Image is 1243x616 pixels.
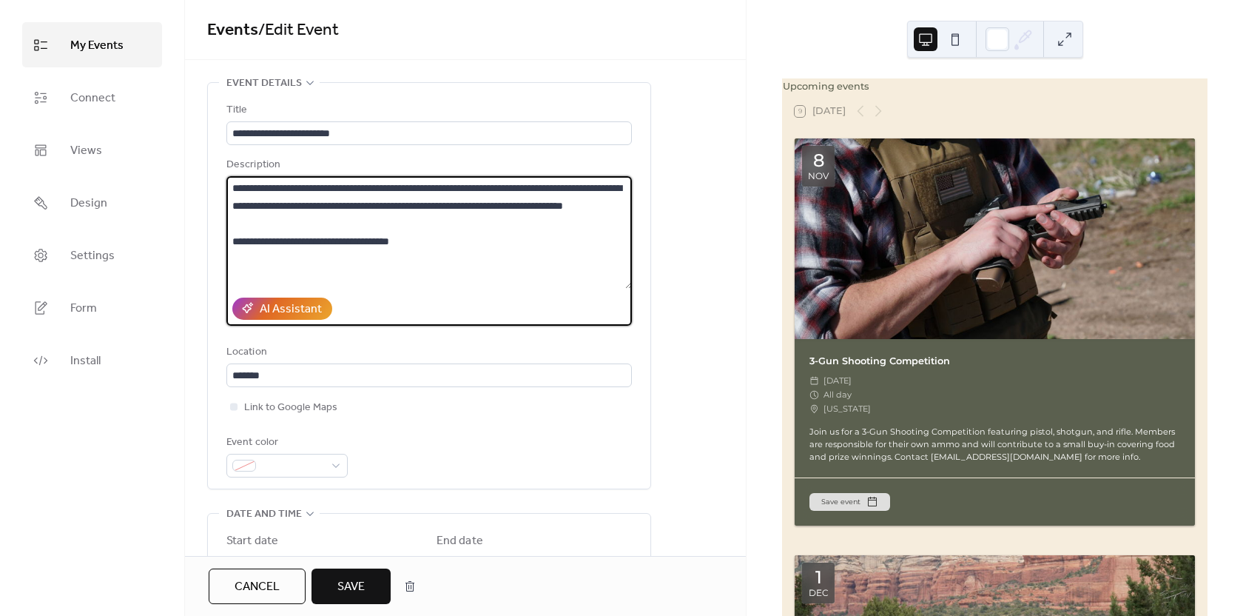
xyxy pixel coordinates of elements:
a: Design [22,180,162,225]
a: My Events [22,22,162,67]
div: 3-Gun Shooting Competition [795,354,1195,368]
div: 8 [813,152,824,170]
span: Settings [70,244,115,267]
span: Views [70,139,102,162]
div: End date [437,532,483,550]
div: Title [226,101,629,119]
div: Location [226,344,629,361]
span: My Events [70,34,124,57]
div: Description [226,156,629,174]
span: Event details [226,75,302,93]
div: Join us for a 3-Gun Shooting Competition featuring pistol, shotgun, and rifle. Members are respon... [795,426,1195,463]
span: Design [70,192,107,215]
button: Save event [809,493,890,511]
span: Date [437,553,459,571]
span: Date and time [226,506,302,523]
a: Views [22,127,162,173]
span: Time [543,553,567,571]
div: Dec [809,589,829,597]
span: Link to Google Maps [244,399,337,417]
div: ​ [809,388,819,402]
a: Settings [22,232,162,278]
span: Save [337,578,365,596]
span: Connect [70,87,115,110]
span: Cancel [235,578,280,596]
div: Nov [808,172,829,181]
div: 1 [815,569,822,586]
button: AI Assistant [232,298,332,320]
span: Form [70,297,97,320]
a: Connect [22,75,162,120]
span: Install [70,349,101,372]
div: Event color [226,434,345,452]
span: Date [226,553,249,571]
button: Cancel [209,569,306,604]
span: All day [823,388,852,402]
span: [DATE] [823,374,852,388]
div: Start date [226,532,278,550]
a: Form [22,285,162,330]
a: Events [207,14,258,47]
span: / Edit Event [258,14,339,47]
span: [US_STATE] [823,402,871,416]
div: ​ [809,374,819,388]
div: Upcoming events [783,79,1207,93]
div: AI Assistant [260,301,322,318]
a: Install [22,338,162,383]
span: Time [333,553,357,571]
div: ​ [809,402,819,416]
button: Save [311,569,391,604]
